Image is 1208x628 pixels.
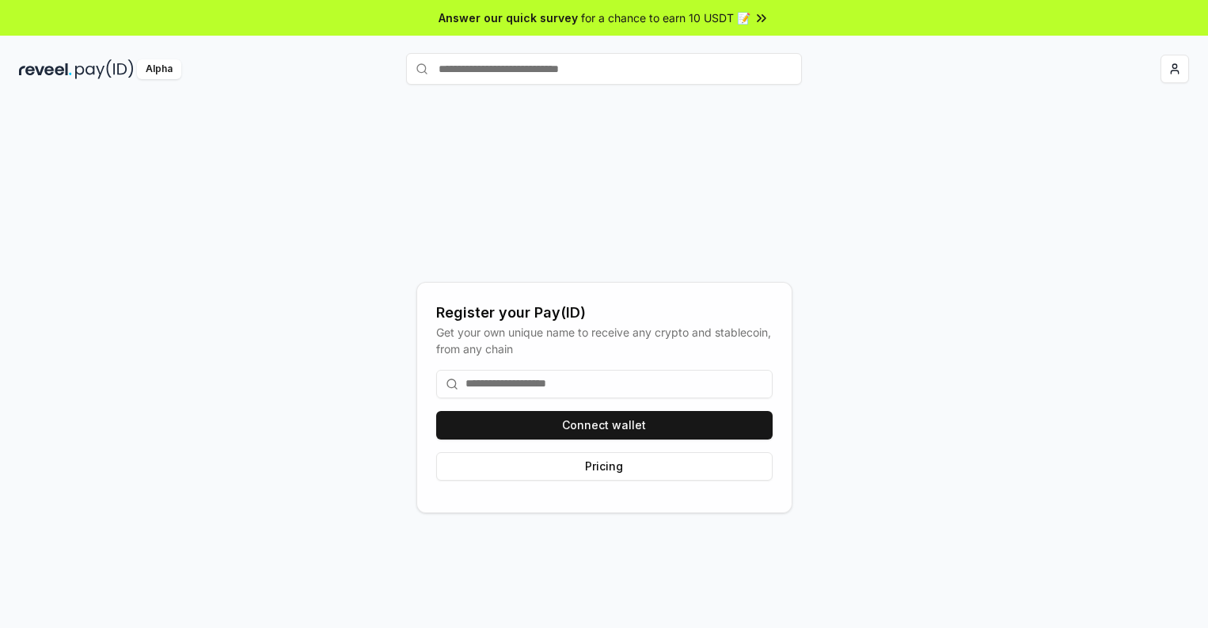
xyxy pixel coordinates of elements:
span: for a chance to earn 10 USDT 📝 [581,10,750,26]
div: Alpha [137,59,181,79]
img: reveel_dark [19,59,72,79]
div: Register your Pay(ID) [436,302,773,324]
button: Pricing [436,452,773,481]
button: Connect wallet [436,411,773,440]
div: Get your own unique name to receive any crypto and stablecoin, from any chain [436,324,773,357]
img: pay_id [75,59,134,79]
span: Answer our quick survey [439,10,578,26]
